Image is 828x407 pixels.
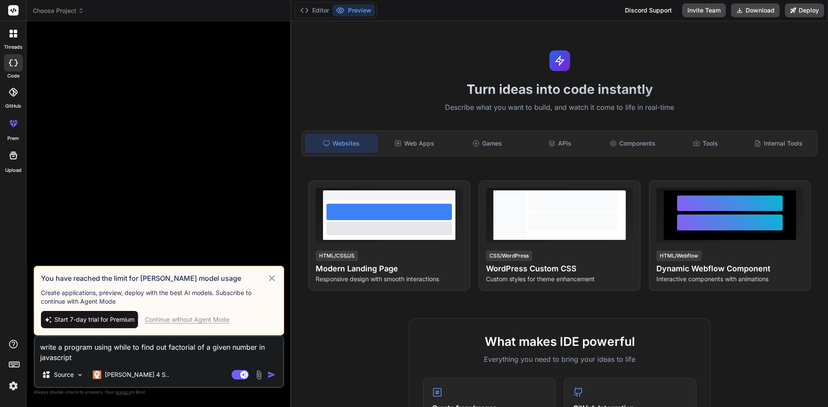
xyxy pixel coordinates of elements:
[254,370,264,380] img: attachment
[267,370,276,379] img: icon
[33,6,84,15] span: Choose Project
[5,167,22,174] label: Upload
[145,315,229,324] div: Continue without Agent Mode
[524,134,596,152] div: APIs
[332,4,375,16] button: Preview
[316,275,463,283] p: Responsive design with smooth interactions
[486,263,633,275] h4: WordPress Custom CSS
[7,135,19,142] label: prem
[296,81,823,97] h1: Turn ideas into code instantly
[682,3,726,17] button: Invite Team
[297,4,332,16] button: Editor
[35,337,283,363] textarea: write a program using while to find out factorial of a given number in javascript
[41,273,267,283] h3: You have reached the limit for [PERSON_NAME] model usage
[4,43,22,51] label: threads
[670,134,741,152] div: Tools
[41,311,138,328] button: Start 7-day trial for Premium
[93,370,101,379] img: Claude 4 Sonnet
[296,102,823,113] p: Describe what you want to build, and watch it come to life in real-time
[105,370,169,379] p: [PERSON_NAME] 4 S..
[423,332,696,351] h2: What makes IDE powerful
[423,354,696,364] p: Everything you need to bring your ideas to life
[656,275,803,283] p: Interactive components with animations
[316,251,358,261] div: HTML/CSS/JS
[597,134,668,152] div: Components
[6,379,21,393] img: settings
[656,263,803,275] h4: Dynamic Webflow Component
[54,370,74,379] p: Source
[620,3,677,17] div: Discord Support
[486,275,633,283] p: Custom styles for theme enhancement
[656,251,702,261] div: HTML/Webflow
[7,72,19,80] label: code
[379,134,450,152] div: Web Apps
[731,3,780,17] button: Download
[41,289,277,306] p: Create applications, preview, deploy with the best AI models. Subscribe to continue with Agent Mode
[54,315,135,324] span: Start 7-day trial for Premium
[116,389,131,395] span: privacy
[486,251,532,261] div: CSS/WordPress
[76,371,84,379] img: Pick Models
[305,134,377,152] div: Websites
[34,388,284,396] p: Always double-check its answers. Your in Bind
[743,134,814,152] div: Internal Tools
[316,263,463,275] h4: Modern Landing Page
[785,3,824,17] button: Deploy
[5,103,21,110] label: GitHub
[452,134,523,152] div: Games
